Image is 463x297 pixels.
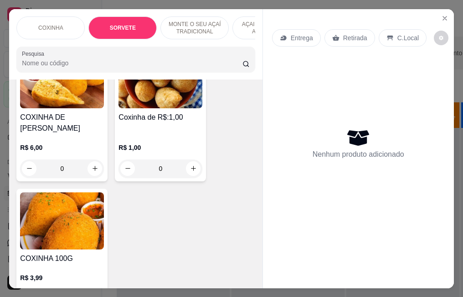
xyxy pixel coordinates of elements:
[38,24,63,32] p: COXINHA
[186,161,201,176] button: increase-product-quantity
[120,161,135,176] button: decrease-product-quantity
[20,112,104,134] h4: COXINHA DE [PERSON_NAME]
[20,273,104,282] p: R$ 3,99
[397,33,419,42] p: C.Local
[22,50,47,58] label: Pesquisa
[20,51,104,108] img: product-image
[168,21,221,35] p: MONTE O SEU AÇAÍ TRADICIONAL
[118,51,202,108] img: product-image
[291,33,313,42] p: Entrega
[343,33,367,42] p: Retirada
[434,31,448,45] button: decrease-product-quantity
[313,149,404,160] p: Nenhum produto adicionado
[20,253,104,264] h4: COXINHA 100G
[20,143,104,152] p: R$ 6,00
[437,11,452,26] button: Close
[22,58,242,68] input: Pesquisa
[20,192,104,249] img: product-image
[118,143,202,152] p: R$ 1,00
[240,21,293,35] p: AÇAI PREMIUM OU AÇAI ZERO
[118,112,202,123] h4: Coxinha de R$:1,00
[110,24,136,32] p: SORVETE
